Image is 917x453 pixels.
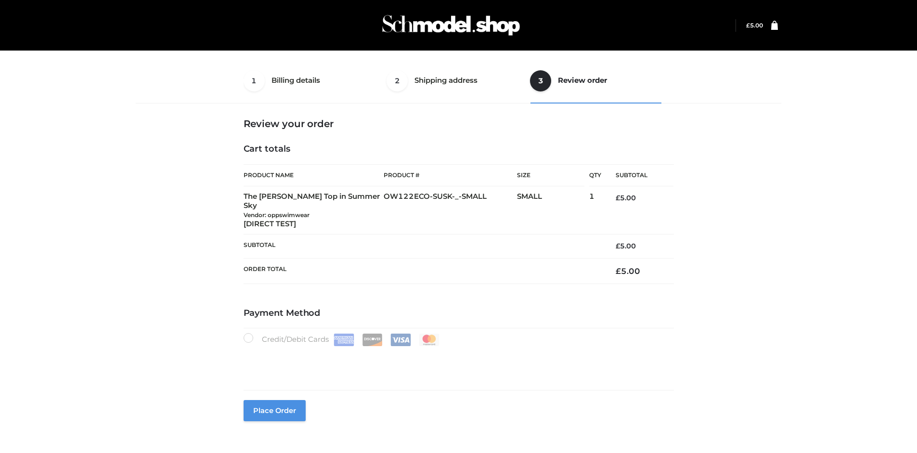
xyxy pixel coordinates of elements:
button: Place order [244,400,306,421]
img: Amex [334,334,354,346]
th: Qty [589,164,601,186]
img: Schmodel Admin 964 [379,6,523,44]
td: OW122ECO-SUSK-_-SMALL [384,186,517,234]
img: Visa [390,334,411,346]
small: Vendor: oppswimwear [244,211,310,219]
span: £ [616,242,620,250]
th: Subtotal [244,234,602,258]
label: Credit/Debit Cards [244,333,440,346]
td: The [PERSON_NAME] Top in Summer Sky [DIRECT TEST] [244,186,384,234]
bdi: 5.00 [616,194,636,202]
a: £5.00 [746,22,763,29]
iframe: Secure payment input frame [242,344,672,379]
img: Mastercard [419,334,439,346]
th: Product Name [244,164,384,186]
bdi: 5.00 [616,266,640,276]
th: Size [517,165,584,186]
bdi: 5.00 [746,22,763,29]
td: SMALL [517,186,589,234]
h3: Review your order [244,118,674,129]
span: £ [746,22,750,29]
span: £ [616,266,621,276]
td: 1 [589,186,601,234]
th: Subtotal [601,165,673,186]
bdi: 5.00 [616,242,636,250]
h4: Cart totals [244,144,674,155]
img: Discover [362,334,383,346]
th: Order Total [244,258,602,284]
h4: Payment Method [244,308,674,319]
span: £ [616,194,620,202]
th: Product # [384,164,517,186]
